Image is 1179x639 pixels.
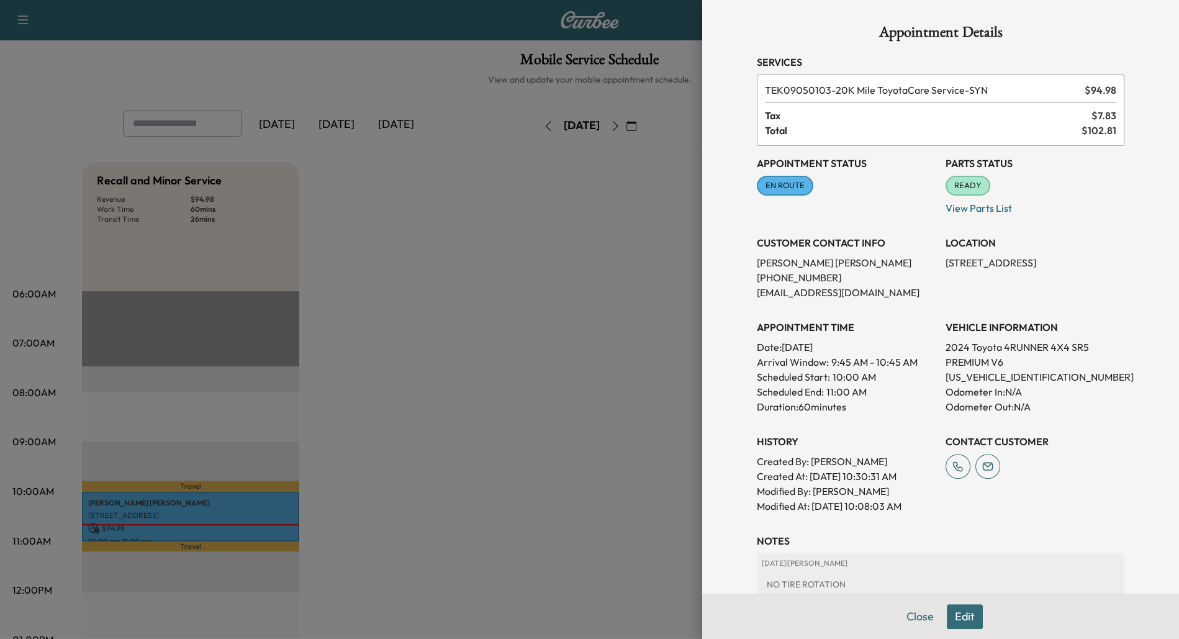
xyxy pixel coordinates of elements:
p: [STREET_ADDRESS] [946,255,1124,270]
h3: CONTACT CUSTOMER [946,434,1124,449]
h3: LOCATION [946,235,1124,250]
div: NO TIRE ROTATION [762,573,1119,596]
p: Odometer In: N/A [946,384,1124,399]
button: Close [898,604,942,629]
span: $ 102.81 [1082,123,1116,138]
span: 20K Mile ToyotaCare Service-SYN [765,83,1080,97]
h3: VEHICLE INFORMATION [946,320,1124,335]
p: Duration: 60 minutes [757,399,936,414]
h3: CUSTOMER CONTACT INFO [757,235,936,250]
p: Scheduled End: [757,384,824,399]
p: 10:00 AM [833,369,876,384]
p: 11:00 AM [826,384,867,399]
p: 2024 Toyota 4RUNNER 4X4 SR5 PREMIUM V6 [946,340,1124,369]
span: READY [947,179,989,192]
h3: History [757,434,936,449]
p: [EMAIL_ADDRESS][DOMAIN_NAME] [757,285,936,300]
span: Total [765,123,1082,138]
h3: Appointment Status [757,156,936,171]
p: Modified By : [PERSON_NAME] [757,484,936,499]
p: Arrival Window: [757,355,936,369]
p: [US_VEHICLE_IDENTIFICATION_NUMBER] [946,369,1124,384]
p: [PHONE_NUMBER] [757,270,936,285]
p: Odometer Out: N/A [946,399,1124,414]
p: Date: [DATE] [757,340,936,355]
span: EN ROUTE [758,179,812,192]
p: Created At : [DATE] 10:30:31 AM [757,469,936,484]
p: Scheduled Start: [757,369,830,384]
h3: Services [757,55,1124,70]
span: $ 94.98 [1085,83,1116,97]
p: [PERSON_NAME] [PERSON_NAME] [757,255,936,270]
p: View Parts List [946,196,1124,215]
span: $ 7.83 [1091,108,1116,123]
p: Modified At : [DATE] 10:08:03 AM [757,499,936,514]
p: [DATE] | [PERSON_NAME] [762,558,1119,568]
h3: Parts Status [946,156,1124,171]
span: Tax [765,108,1091,123]
p: Created By : [PERSON_NAME] [757,454,936,469]
h3: NOTES [757,533,1124,548]
h1: Appointment Details [757,25,1124,45]
span: 9:45 AM - 10:45 AM [831,355,918,369]
h3: APPOINTMENT TIME [757,320,936,335]
button: Edit [947,604,983,629]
